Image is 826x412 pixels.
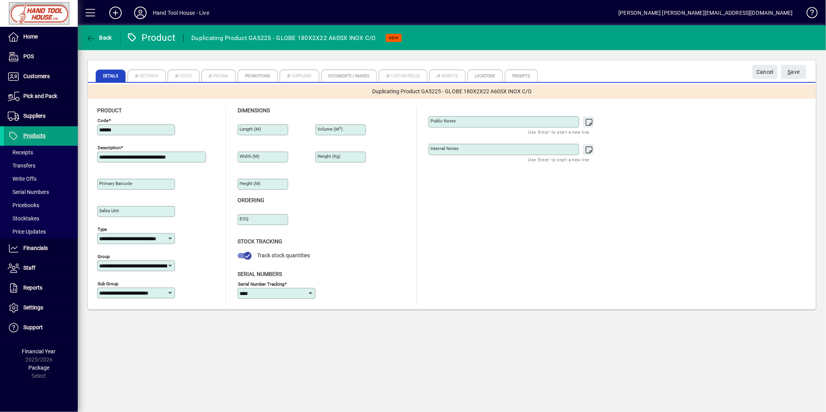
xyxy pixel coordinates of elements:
[4,106,78,126] a: Suppliers
[23,285,42,291] span: Reports
[756,66,773,79] span: Cancel
[98,281,118,286] mat-label: Sub group
[128,6,153,20] button: Profile
[23,53,34,59] span: POS
[8,162,35,169] span: Transfers
[4,159,78,172] a: Transfers
[788,66,800,79] span: ave
[618,7,793,19] div: [PERSON_NAME] [PERSON_NAME][EMAIL_ADDRESS][DOMAIN_NAME]
[240,126,261,132] mat-label: Length (m)
[191,32,376,44] div: Duplicating Product GA5225 - GLOBE 180X2X22 A60SX INOX C/O
[788,69,791,75] span: S
[8,202,39,208] span: Pricebooks
[238,238,282,244] span: Stock Tracking
[97,107,122,113] span: Product
[126,31,176,44] div: Product
[98,254,110,259] mat-label: Group
[430,118,456,124] mat-label: Public Notes
[240,216,248,222] mat-label: EOQ
[4,27,78,47] a: Home
[801,2,816,27] a: Knowledge Base
[8,176,37,182] span: Write Offs
[22,348,56,354] span: Financial Year
[99,208,119,213] mat-label: Sales unit
[238,271,282,277] span: Serial Numbers
[103,6,128,20] button: Add
[4,278,78,298] a: Reports
[4,172,78,185] a: Write Offs
[86,35,112,41] span: Back
[4,258,78,278] a: Staff
[339,126,341,130] sup: 3
[238,197,264,203] span: Ordering
[23,324,43,330] span: Support
[4,47,78,66] a: POS
[23,245,48,251] span: Financials
[372,87,532,96] span: Duplicating Product GA5225 - GLOBE 180X2X22 A60SX INOX C/O
[257,252,310,258] span: Track stock quantities
[4,146,78,159] a: Receipts
[4,239,78,258] a: Financials
[4,67,78,86] a: Customers
[8,215,39,222] span: Stocktakes
[4,225,78,238] a: Price Updates
[752,65,777,79] button: Cancel
[4,318,78,337] a: Support
[84,31,114,45] button: Back
[528,155,590,164] mat-hint: Use 'Enter' to start a new line
[389,35,399,40] span: NEW
[238,281,284,286] mat-label: Serial Number tracking
[4,212,78,225] a: Stocktakes
[78,31,121,45] app-page-header-button: Back
[28,365,49,371] span: Package
[98,118,108,123] mat-label: Code
[98,227,107,232] mat-label: Type
[23,265,35,271] span: Staff
[240,181,261,186] mat-label: Height (m)
[4,298,78,318] a: Settings
[4,199,78,212] a: Pricebooks
[23,73,50,79] span: Customers
[8,189,49,195] span: Serial Numbers
[781,65,806,79] button: Save
[153,7,209,19] div: Hand Tool House - Live
[240,154,259,159] mat-label: Width (m)
[430,146,458,151] mat-label: Internal Notes
[23,133,45,139] span: Products
[238,107,270,113] span: Dimensions
[4,87,78,106] a: Pick and Pack
[98,145,121,150] mat-label: Description
[99,181,132,186] mat-label: Primary barcode
[23,93,57,99] span: Pick and Pack
[8,149,33,155] span: Receipts
[8,229,46,235] span: Price Updates
[317,126,343,132] mat-label: Volume (m )
[4,185,78,199] a: Serial Numbers
[23,33,38,40] span: Home
[317,154,340,159] mat-label: Weight (Kg)
[528,127,590,136] mat-hint: Use 'Enter' to start a new line
[23,113,45,119] span: Suppliers
[23,304,43,311] span: Settings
